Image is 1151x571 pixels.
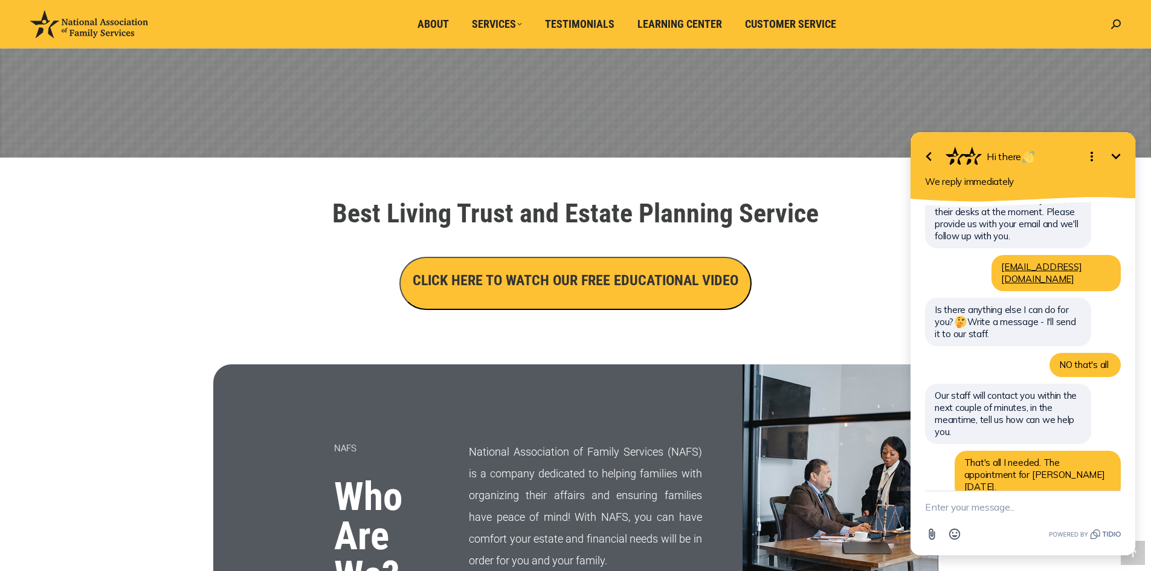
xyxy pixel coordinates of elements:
p: NAFS [334,437,439,459]
h1: Best Living Trust and Estate Planning Service [237,200,914,227]
a: Customer Service [737,13,845,36]
iframe: Tidio Chat [895,105,1151,571]
a: About [409,13,457,36]
a: Learning Center [629,13,730,36]
a: Testimonials [537,13,623,36]
span: Testimonials [545,18,614,31]
span: Learning Center [637,18,722,31]
h3: CLICK HERE TO WATCH OUR FREE EDUCATIONAL VIDEO [413,270,738,291]
span: Services [472,18,522,31]
span: Customer Service [745,18,836,31]
button: CLICK HERE TO WATCH OUR FREE EDUCATIONAL VIDEO [399,257,752,310]
span: About [418,18,449,31]
a: CLICK HERE TO WATCH OUR FREE EDUCATIONAL VIDEO [399,275,752,288]
img: National Association of Family Services [30,10,148,38]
